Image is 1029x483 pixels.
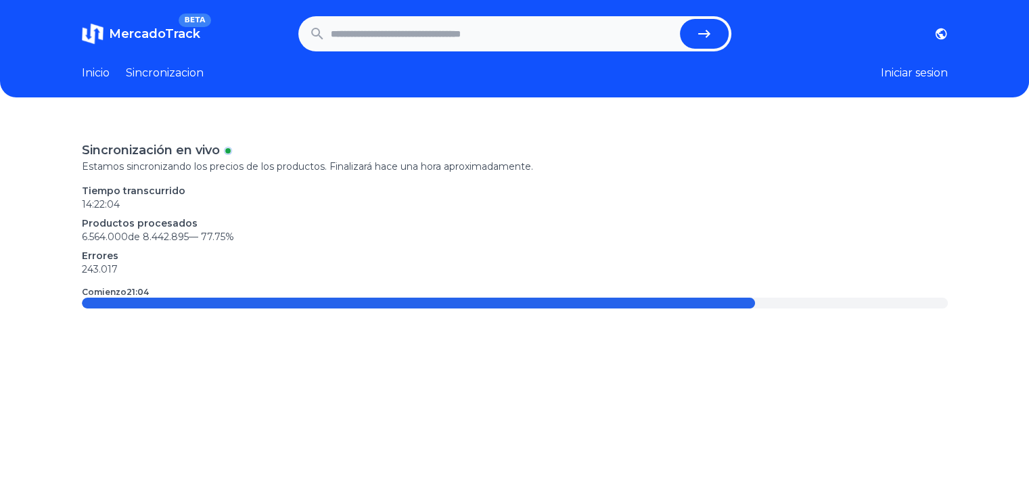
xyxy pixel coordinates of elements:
[82,249,948,262] p: Errores
[82,216,948,230] p: Productos procesados
[201,231,234,243] span: 77.75 %
[881,65,948,81] button: Iniciar sesion
[82,23,104,45] img: MercadoTrack
[109,26,200,41] span: MercadoTrack
[82,160,948,173] p: Estamos sincronizando los precios de los productos. Finalizará hace una hora aproximadamente.
[179,14,210,27] span: BETA
[82,262,948,276] p: 243.017
[82,287,149,298] p: Comienzo
[82,230,948,244] p: 6.564.000 de 8.442.895 —
[82,23,200,45] a: MercadoTrackBETA
[82,141,220,160] p: Sincronización en vivo
[82,184,948,198] p: Tiempo transcurrido
[127,287,149,297] time: 21:04
[126,65,204,81] a: Sincronizacion
[82,198,120,210] time: 14:22:04
[82,65,110,81] a: Inicio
